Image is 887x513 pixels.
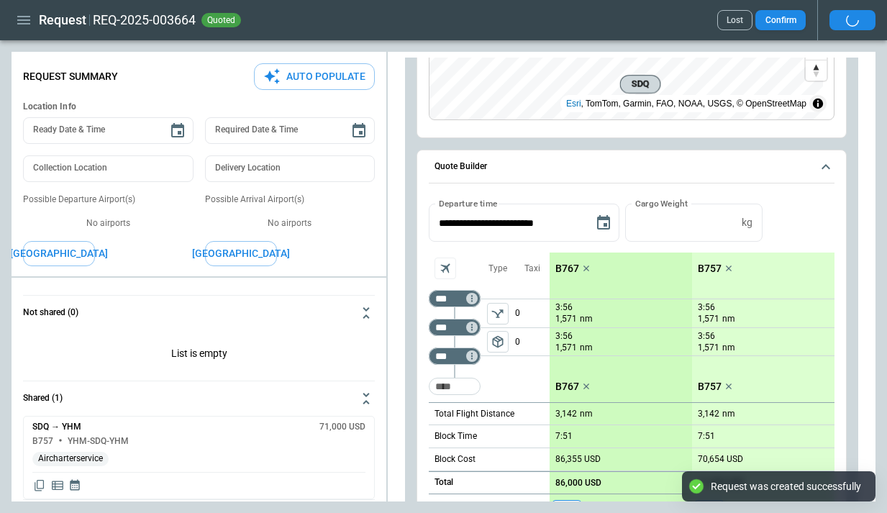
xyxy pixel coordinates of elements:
summary: Toggle attribution [809,95,827,112]
button: [GEOGRAPHIC_DATA] [205,241,277,266]
button: left aligned [487,303,509,324]
p: 86,000 USD [555,478,601,489]
span: Aircharterservice [32,453,109,464]
p: kg [742,217,752,229]
span: Copy quote content [32,478,47,493]
p: 3,142 [698,409,719,419]
p: List is empty [23,330,375,381]
p: 0 [515,299,550,327]
p: Taxi [524,263,540,275]
button: Shared (1) [23,381,375,416]
button: Auto Populate [254,63,375,90]
label: Departure time [439,197,498,209]
h6: 71,000 USD [319,422,365,432]
h6: Shared (1) [23,394,63,403]
p: 1,571 [555,342,577,354]
button: Choose date [163,117,192,145]
h6: Location Info [23,101,375,112]
p: nm [580,408,593,420]
label: Cargo Weight [635,197,688,209]
h6: Total [435,478,453,487]
p: Total Flight Distance [435,408,514,420]
p: No airports [23,217,194,230]
h6: B757 [32,437,53,446]
button: Confirm [755,10,806,30]
p: 70,654 USD [698,454,743,465]
p: 1,571 [698,342,719,354]
h6: SDQ → YHM [32,422,81,432]
button: Choose date [345,117,373,145]
p: 3:56 [698,302,715,313]
button: Quote Builder [429,150,834,183]
div: Request was created successfully [711,480,861,493]
p: 86,355 USD [555,454,601,465]
h6: Quote Builder [435,162,487,171]
p: 3:56 [698,331,715,342]
div: Too short [429,319,481,336]
button: Choose date, selected date is Sep 2, 2025 [589,209,618,237]
p: nm [580,342,593,354]
span: Type of sector [487,331,509,353]
p: nm [580,313,593,325]
span: Aircraft selection [435,258,456,279]
p: Request Summary [23,71,118,83]
p: 1,571 [698,313,719,325]
span: SDQ [627,77,655,91]
p: 3:56 [555,331,573,342]
button: Lost [717,10,752,30]
p: Block Cost [435,453,476,466]
div: Too short [429,378,481,395]
button: Reset bearing to north [806,60,827,81]
p: nm [722,313,735,325]
a: Esri [566,99,581,109]
h2: REQ-2025-003664 [93,12,196,29]
p: B757 [698,381,722,393]
button: [GEOGRAPHIC_DATA] [23,241,95,266]
span: Type of sector [487,303,509,324]
span: package_2 [491,335,505,349]
button: left aligned [487,331,509,353]
p: Block Time [435,430,477,442]
p: B767 [555,263,579,275]
span: quoted [204,15,238,25]
div: Not shared (0) [23,416,375,499]
span: Display detailed quote content [50,478,65,493]
div: , TomTom, Garmin, FAO, NOAA, USGS, © OpenStreetMap [566,96,806,111]
p: 0 [515,328,550,355]
p: 7:51 [698,431,715,442]
p: 7:51 [555,431,573,442]
div: Not shared (0) [23,330,375,381]
p: Possible Departure Airport(s) [23,194,194,206]
h1: Request [39,12,86,29]
p: 3,142 [555,409,577,419]
p: nm [722,342,735,354]
p: Possible Arrival Airport(s) [205,194,376,206]
h6: Not shared (0) [23,308,78,317]
h6: YHM-SDQ-YHM [68,437,129,446]
div: Too short [429,290,481,307]
p: 3:56 [555,302,573,313]
p: nm [722,408,735,420]
p: 1,571 [555,313,577,325]
button: Not shared (0) [23,296,375,330]
p: B757 [698,263,722,275]
p: No airports [205,217,376,230]
span: Display quote schedule [68,478,81,493]
div: Too short [429,348,481,365]
p: Type [488,263,507,275]
p: B767 [555,381,579,393]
